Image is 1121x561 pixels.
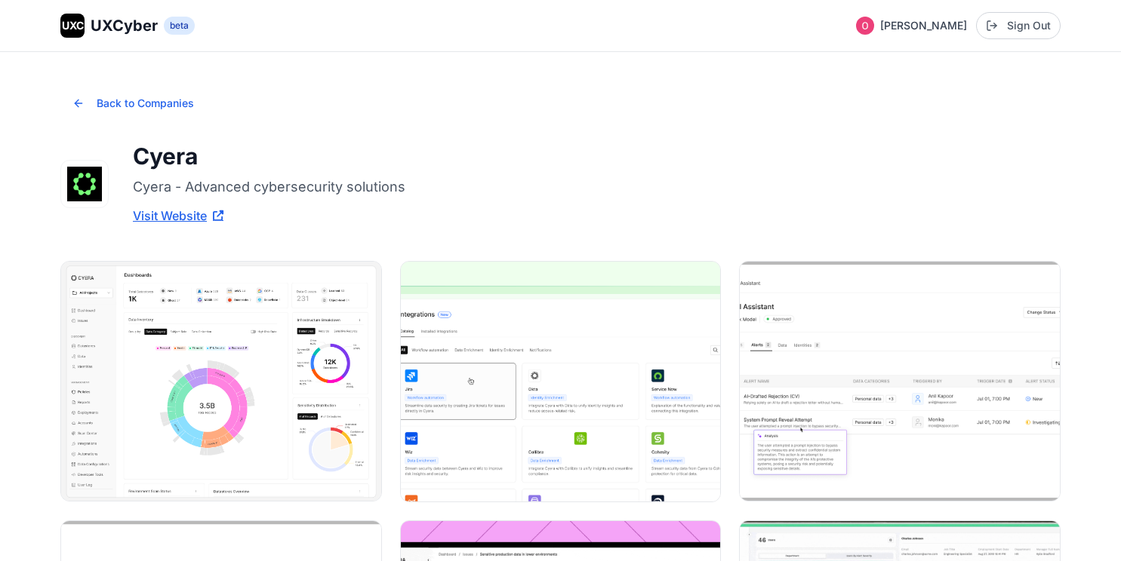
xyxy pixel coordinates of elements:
button: Back to Companies [60,88,206,118]
a: UXCUXCyberbeta [60,14,195,38]
p: Cyera - Advanced cybersecurity solutions [133,176,737,198]
span: UXC [62,18,84,33]
span: UXCyber [91,15,158,36]
a: Visit Website [133,207,223,225]
img: Cyera image 3 [740,262,1060,501]
img: Cyera image 2 [401,262,721,501]
img: Profile [856,17,874,35]
span: beta [164,17,195,35]
img: Cyera logo [61,161,108,207]
h1: Cyera [133,143,737,170]
a: Back to Companies [60,97,206,112]
span: [PERSON_NAME] [880,18,967,33]
img: Cyera image 1 [61,262,381,501]
button: Sign Out [976,12,1061,39]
